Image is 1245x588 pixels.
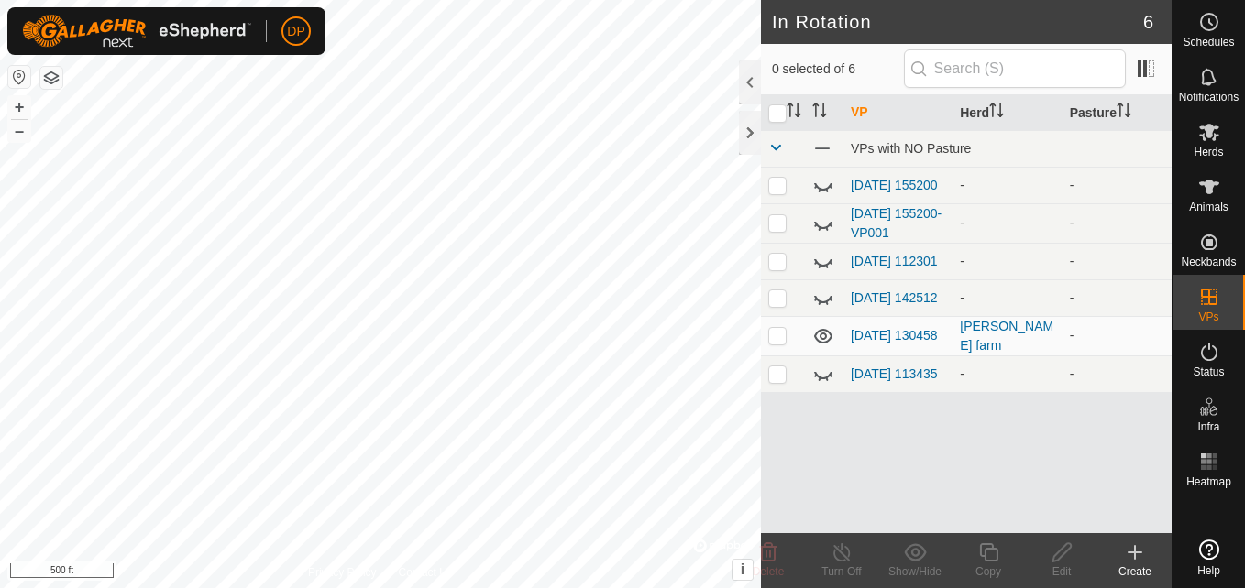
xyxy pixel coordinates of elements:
[8,120,30,142] button: –
[733,560,753,580] button: i
[1098,563,1172,580] div: Create
[960,213,1054,233] div: -
[812,105,827,120] p-sorticon: Activate to sort
[851,178,938,192] a: [DATE] 155200
[960,289,1054,308] div: -
[399,564,453,581] a: Contact Us
[1189,201,1228,212] span: Animals
[1063,355,1172,392] td: -
[851,254,938,268] a: [DATE] 112301
[287,22,304,41] span: DP
[22,15,251,48] img: Gallagher Logo
[1173,532,1245,583] a: Help
[1063,243,1172,279] td: -
[1063,203,1172,243] td: -
[904,49,1126,88] input: Search (S)
[772,60,904,79] span: 0 selected of 6
[851,290,938,305] a: [DATE] 142512
[40,67,62,89] button: Map Layers
[787,105,801,120] p-sorticon: Activate to sort
[960,317,1054,355] div: [PERSON_NAME] farm
[952,563,1025,580] div: Copy
[1063,279,1172,316] td: -
[805,563,878,580] div: Turn Off
[1143,8,1153,36] span: 6
[960,365,1054,384] div: -
[1186,476,1231,487] span: Heatmap
[953,95,1062,131] th: Herd
[772,11,1143,33] h2: In Rotation
[1181,256,1236,267] span: Neckbands
[1025,563,1098,580] div: Edit
[1117,105,1131,120] p-sorticon: Activate to sort
[308,564,377,581] a: Privacy Policy
[960,176,1054,195] div: -
[753,565,785,578] span: Delete
[1179,92,1239,103] span: Notifications
[8,66,30,88] button: Reset Map
[960,252,1054,271] div: -
[1063,167,1172,203] td: -
[851,206,942,240] a: [DATE] 155200-VP001
[1193,366,1224,377] span: Status
[851,141,1164,156] div: VPs with NO Pasture
[741,561,744,577] span: i
[989,105,1004,120] p-sorticon: Activate to sort
[1197,421,1219,432] span: Infra
[843,95,953,131] th: VP
[1063,95,1172,131] th: Pasture
[1183,37,1234,48] span: Schedules
[851,328,938,343] a: [DATE] 130458
[1197,565,1220,576] span: Help
[1194,147,1223,158] span: Herds
[878,563,952,580] div: Show/Hide
[1063,316,1172,355] td: -
[851,366,938,381] a: [DATE] 113435
[1198,311,1218,322] span: VPs
[8,96,30,118] button: +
